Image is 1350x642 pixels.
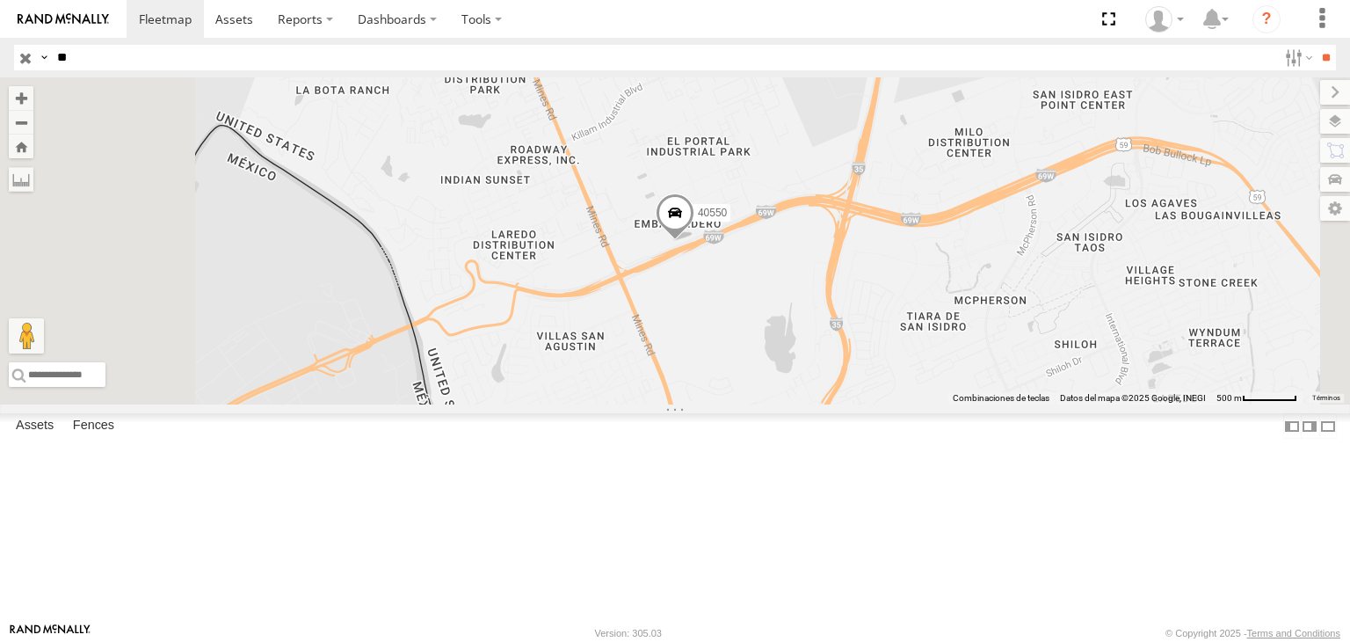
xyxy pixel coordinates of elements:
i: ? [1252,5,1281,33]
div: Version: 305.03 [595,628,662,638]
label: Search Filter Options [1278,45,1316,70]
span: 40550 [698,207,727,219]
div: © Copyright 2025 - [1165,628,1340,638]
label: Fences [64,414,123,439]
label: Measure [9,167,33,192]
button: Combinaciones de teclas [953,392,1049,405]
label: Dock Summary Table to the Right [1301,413,1318,439]
a: Términos [1312,395,1340,402]
button: Escala del mapa: 500 m por 59 píxeles [1211,392,1303,405]
button: Zoom in [9,86,33,110]
button: Arrastra al hombrecito al mapa para abrir Street View [9,318,44,354]
button: Zoom out [9,110,33,135]
label: Assets [7,414,62,439]
label: Search Query [37,45,51,70]
label: Hide Summary Table [1319,413,1337,439]
span: Datos del mapa ©2025 Google, INEGI [1060,393,1206,403]
label: Map Settings [1320,196,1350,221]
label: Dock Summary Table to the Left [1283,413,1301,439]
img: rand-logo.svg [18,13,109,26]
a: Terms and Conditions [1247,628,1340,638]
span: 500 m [1216,393,1242,403]
a: Visit our Website [10,624,91,642]
div: Angel Dominguez [1139,6,1190,33]
button: Zoom Home [9,135,33,158]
